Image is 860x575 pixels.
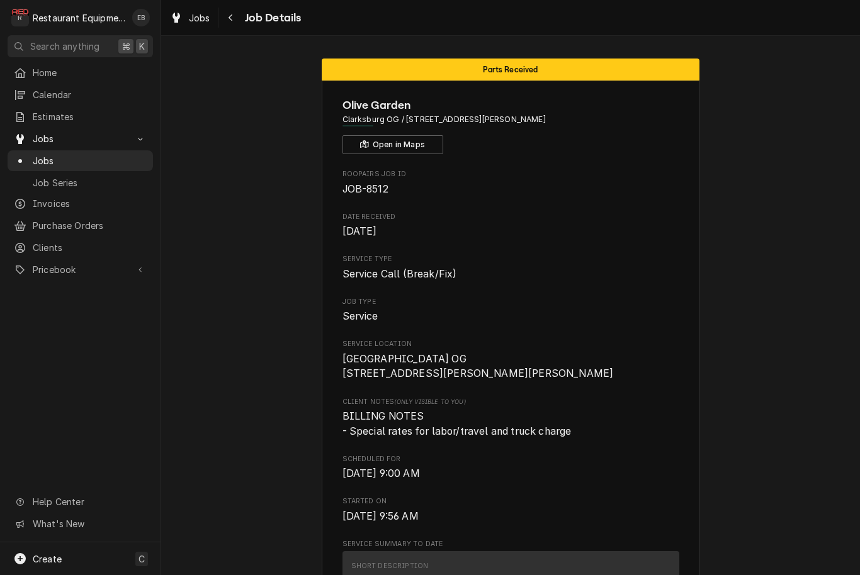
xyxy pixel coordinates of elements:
[189,11,210,25] span: Jobs
[8,150,153,171] a: Jobs
[8,193,153,214] a: Invoices
[33,132,128,145] span: Jobs
[342,353,614,380] span: [GEOGRAPHIC_DATA] OG [STREET_ADDRESS][PERSON_NAME][PERSON_NAME]
[342,268,457,280] span: Service Call (Break/Fix)
[30,40,99,53] span: Search anything
[33,554,62,564] span: Create
[342,509,679,524] span: Started On
[8,62,153,83] a: Home
[132,9,150,26] div: Emily Bird's Avatar
[8,172,153,193] a: Job Series
[322,59,699,81] div: Status
[342,183,388,195] span: JOB-8512
[342,539,679,549] span: Service Summary To Date
[342,496,679,523] div: Started On
[342,169,679,196] div: Roopairs Job ID
[342,309,679,324] span: Job Type
[8,106,153,127] a: Estimates
[33,110,147,123] span: Estimates
[33,263,128,276] span: Pricebook
[241,9,302,26] span: Job Details
[342,339,679,381] div: Service Location
[33,154,147,167] span: Jobs
[342,254,679,264] span: Service Type
[33,66,147,79] span: Home
[342,397,679,439] div: [object Object]
[342,352,679,381] span: Service Location
[11,9,29,26] div: R
[342,339,679,349] span: Service Location
[165,8,215,28] a: Jobs
[8,513,153,534] a: Go to What's New
[342,225,377,237] span: [DATE]
[342,114,679,125] span: Address
[33,88,147,101] span: Calendar
[342,254,679,281] div: Service Type
[342,169,679,179] span: Roopairs Job ID
[139,552,145,566] span: C
[342,297,679,307] span: Job Type
[139,40,145,53] span: K
[33,176,147,189] span: Job Series
[8,84,153,105] a: Calendar
[342,224,679,239] span: Date Received
[342,467,420,479] span: [DATE] 9:00 AM
[342,267,679,282] span: Service Type
[342,297,679,324] div: Job Type
[342,454,679,464] span: Scheduled For
[33,241,147,254] span: Clients
[8,35,153,57] button: Search anything⌘K
[342,97,679,114] span: Name
[122,40,130,53] span: ⌘
[483,65,538,74] span: Parts Received
[11,9,29,26] div: Restaurant Equipment Diagnostics's Avatar
[33,495,145,508] span: Help Center
[351,561,429,571] div: Short Description
[342,310,378,322] span: Service
[342,466,679,481] span: Scheduled For
[342,410,572,437] span: BILLING NOTES - Special rates for labor/travel and truck charge
[33,219,147,232] span: Purchase Orders
[8,259,153,280] a: Go to Pricebook
[8,215,153,236] a: Purchase Orders
[342,454,679,481] div: Scheduled For
[342,212,679,239] div: Date Received
[394,398,465,405] span: (Only Visible to You)
[8,237,153,258] a: Clients
[342,510,419,522] span: [DATE] 9:56 AM
[8,128,153,149] a: Go to Jobs
[342,97,679,154] div: Client Information
[221,8,241,28] button: Navigate back
[342,409,679,438] span: [object Object]
[342,212,679,222] span: Date Received
[342,496,679,506] span: Started On
[342,182,679,197] span: Roopairs Job ID
[33,517,145,530] span: What's New
[342,135,443,154] button: Open in Maps
[33,11,125,25] div: Restaurant Equipment Diagnostics
[132,9,150,26] div: EB
[342,397,679,407] span: Client Notes
[33,197,147,210] span: Invoices
[8,491,153,512] a: Go to Help Center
